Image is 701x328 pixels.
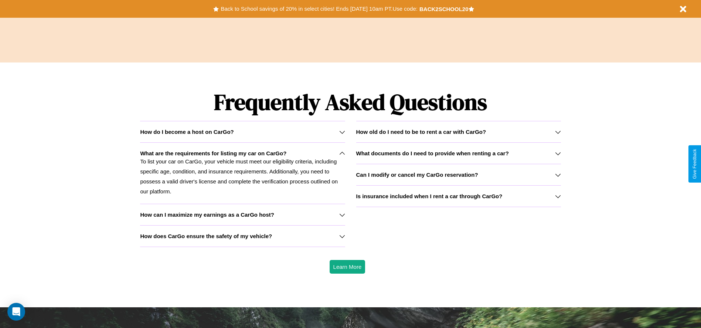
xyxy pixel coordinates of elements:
[140,212,274,218] h3: How can I maximize my earnings as a CarGo host?
[140,83,561,121] h1: Frequently Asked Questions
[330,260,365,274] button: Learn More
[356,150,509,156] h3: What documents do I need to provide when renting a car?
[419,6,469,12] b: BACK2SCHOOL20
[219,4,419,14] button: Back to School savings of 20% in select cities! Ends [DATE] 10am PT.Use code:
[140,233,272,239] h3: How does CarGo ensure the safety of my vehicle?
[140,129,234,135] h3: How do I become a host on CarGo?
[356,129,486,135] h3: How old do I need to be to rent a car with CarGo?
[692,149,697,179] div: Give Feedback
[7,303,25,321] div: Open Intercom Messenger
[356,172,478,178] h3: Can I modify or cancel my CarGo reservation?
[140,156,345,196] p: To list your car on CarGo, your vehicle must meet our eligibility criteria, including specific ag...
[356,193,503,199] h3: Is insurance included when I rent a car through CarGo?
[140,150,286,156] h3: What are the requirements for listing my car on CarGo?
